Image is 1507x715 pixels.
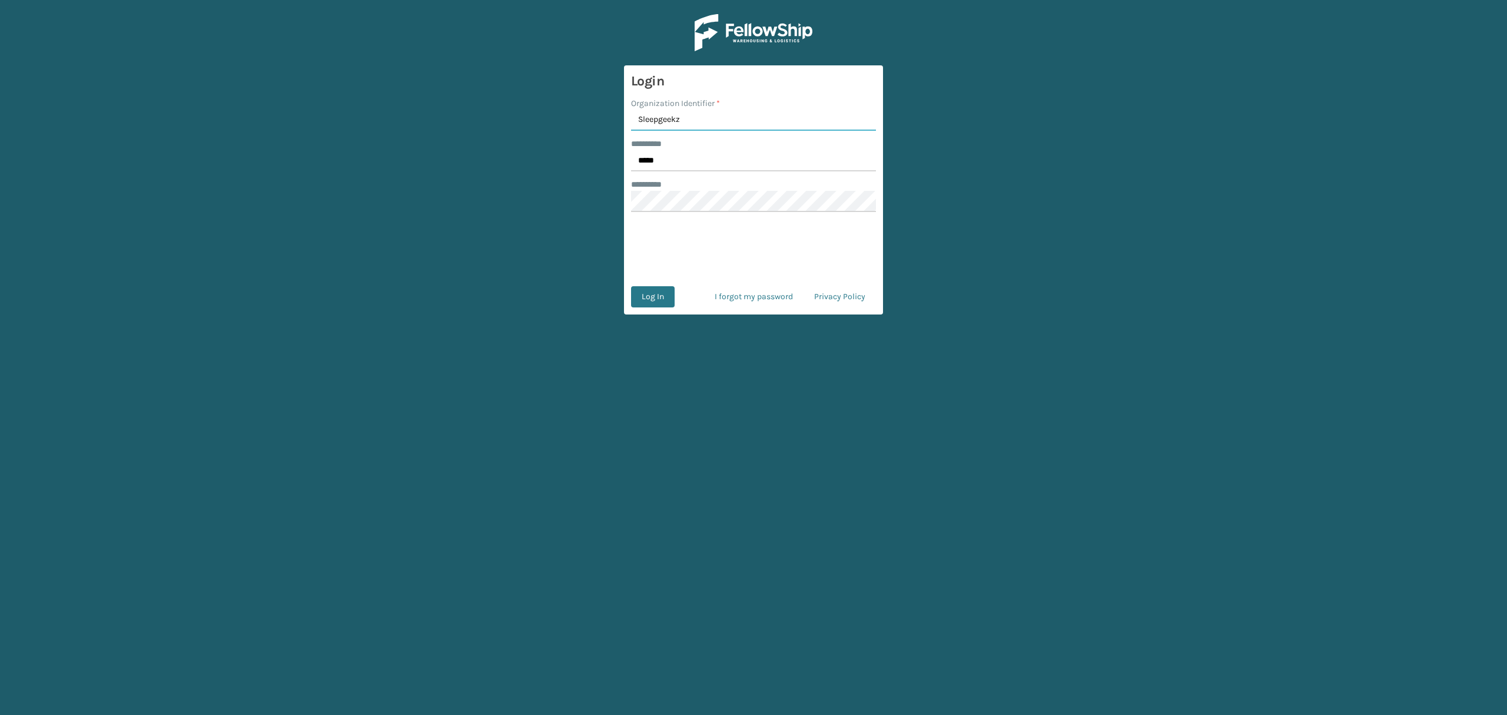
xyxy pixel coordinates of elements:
img: Logo [695,14,812,51]
a: I forgot my password [704,286,804,307]
h3: Login [631,72,876,90]
label: Organization Identifier [631,97,720,110]
button: Log In [631,286,675,307]
a: Privacy Policy [804,286,876,307]
iframe: reCAPTCHA [664,226,843,272]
